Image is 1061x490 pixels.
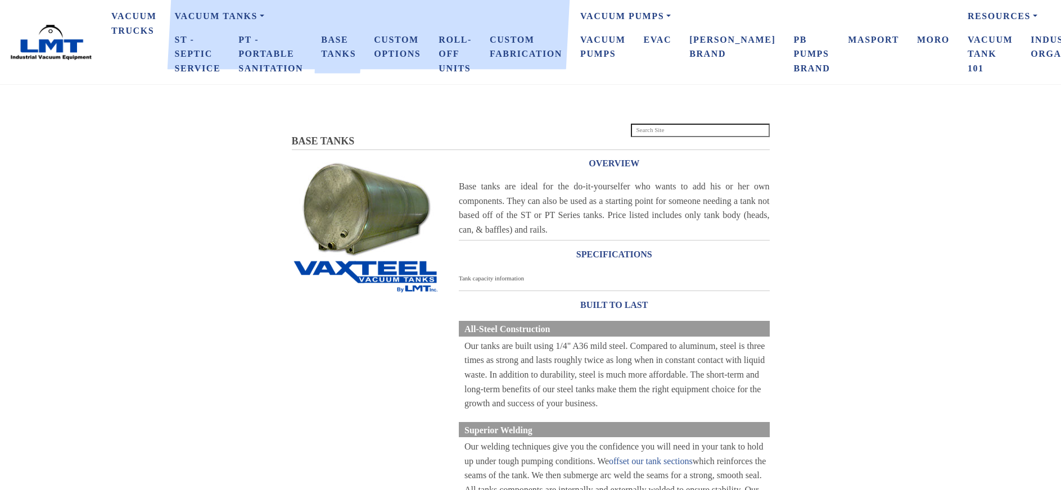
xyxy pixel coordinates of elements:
a: OVERVIEW [459,150,770,176]
img: Stacks Image 111569 [292,258,440,293]
span: All-Steel Construction [464,324,550,334]
h3: OVERVIEW [459,155,770,173]
a: BUILT TO LAST [459,292,770,318]
a: Roll-Off Units [430,28,481,80]
a: Masport [839,28,908,52]
a: PB Pumps Brand [784,28,839,80]
span: BASE TANKS [292,135,355,147]
span: Tank capacity information [459,275,524,282]
input: Search Site [631,124,770,137]
h3: BUILT TO LAST [459,296,770,314]
a: Vacuum Trucks [102,4,165,42]
a: Custom Fabrication [481,28,571,66]
a: offset our tank sections [609,456,693,466]
a: Vacuum Pumps [571,28,634,66]
a: Vacuum Pumps [571,4,959,28]
a: Vacuum Tank 101 [959,28,1022,80]
a: Moro [908,28,959,52]
a: SPECIFICATIONS [459,241,770,267]
a: ST - Septic Service [165,28,229,80]
a: Base Tanks [312,28,365,66]
a: eVAC [634,28,680,52]
a: Custom Options [365,28,430,66]
img: LMT [9,24,93,61]
div: Base tanks are ideal for the do-it-yourselfer who wants to add his or her own components. They ca... [459,179,770,237]
span: Superior Welding [464,425,532,435]
a: [PERSON_NAME] Brand [680,28,784,66]
h3: SPECIFICATIONS [459,246,770,264]
div: Our tanks are built using 1/4" A36 mild steel. Compared to aluminum, steel is three times as stro... [459,337,770,411]
img: Stacks Image 9449 [295,158,436,258]
a: Vacuum Tanks [165,4,571,28]
a: PT - Portable Sanitation [229,28,312,80]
